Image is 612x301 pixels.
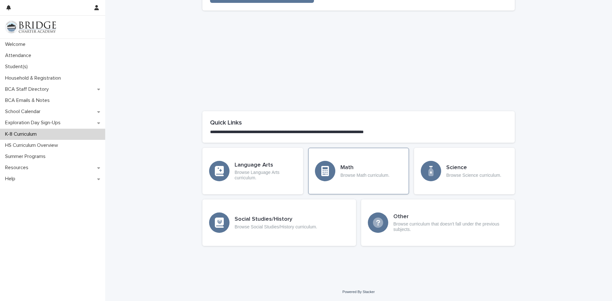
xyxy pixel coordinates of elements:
[210,119,507,126] h2: Quick Links
[5,21,56,33] img: V1C1m3IdTEidaUdm9Hs0
[3,41,31,47] p: Welcome
[3,53,36,59] p: Attendance
[202,199,356,246] a: Social Studies/HistoryBrowse Social Studies/History curriculum.
[3,165,33,171] p: Resources
[393,213,508,220] h3: Other
[3,97,55,104] p: BCA Emails & Notes
[3,120,66,126] p: Exploration Day Sign-Ups
[235,224,317,230] p: Browse Social Studies/History curriculum.
[342,290,375,294] a: Powered By Stacker
[3,131,42,137] p: K-8 Curriculum
[3,109,46,115] p: School Calendar
[340,173,390,178] p: Browse Math curriculum.
[3,176,20,182] p: Help
[308,148,409,194] a: MathBrowse Math curriculum.
[3,142,63,148] p: HS Curriculum Overview
[235,216,317,223] h3: Social Studies/History
[393,221,508,232] p: Browse curriculum that doesn't fall under the previous subjects.
[3,154,51,160] p: Summer Programs
[414,148,515,194] a: ScienceBrowse Science curriculum.
[446,164,501,171] h3: Science
[202,148,303,194] a: Language ArtsBrowse Language Arts curriculum.
[235,170,296,181] p: Browse Language Arts curriculum.
[3,64,33,70] p: Student(s)
[446,173,501,178] p: Browse Science curriculum.
[3,75,66,81] p: Household & Registration
[235,162,296,169] h3: Language Arts
[340,164,390,171] h3: Math
[3,86,54,92] p: BCA Staff Directory
[361,199,515,246] a: OtherBrowse curriculum that doesn't fall under the previous subjects.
